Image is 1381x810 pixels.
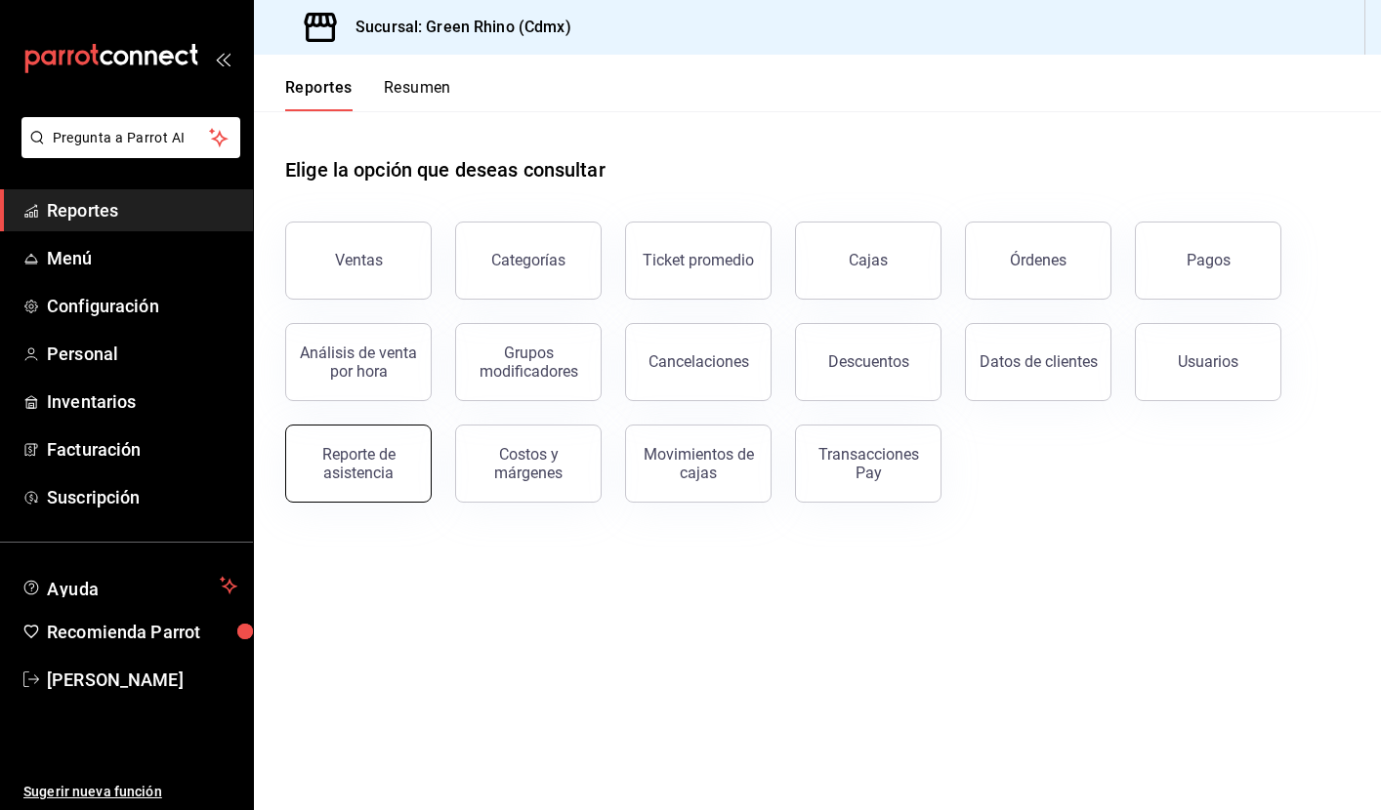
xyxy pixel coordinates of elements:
[455,222,602,300] button: Categorías
[285,78,353,111] button: Reportes
[1178,352,1238,371] div: Usuarios
[340,16,571,39] h3: Sucursal: Green Rhino (Cdmx)
[285,222,432,300] button: Ventas
[468,344,589,381] div: Grupos modificadores
[638,445,759,482] div: Movimientos de cajas
[455,323,602,401] button: Grupos modificadores
[808,445,929,482] div: Transacciones Pay
[298,344,419,381] div: Análisis de venta por hora
[965,323,1111,401] button: Datos de clientes
[47,341,237,367] span: Personal
[649,352,749,371] div: Cancelaciones
[795,323,942,401] button: Descuentos
[47,619,237,645] span: Recomienda Parrot
[625,222,772,300] button: Ticket promedio
[47,293,237,319] span: Configuración
[47,436,237,463] span: Facturación
[980,352,1098,371] div: Datos de clientes
[625,425,772,503] button: Movimientos de cajas
[795,425,942,503] button: Transacciones Pay
[965,222,1111,300] button: Órdenes
[47,197,237,223] span: Reportes
[14,142,240,162] a: Pregunta a Parrot AI
[455,425,602,503] button: Costos y márgenes
[21,117,240,158] button: Pregunta a Parrot AI
[285,425,432,503] button: Reporte de asistencia
[1135,222,1281,300] button: Pagos
[47,388,237,415] span: Inventarios
[384,78,451,111] button: Resumen
[215,51,230,66] button: open_drawer_menu
[1135,323,1281,401] button: Usuarios
[625,323,772,401] button: Cancelaciones
[335,251,383,269] div: Ventas
[53,128,210,148] span: Pregunta a Parrot AI
[491,251,565,269] div: Categorías
[23,782,237,802] span: Sugerir nueva función
[47,667,237,693] span: [PERSON_NAME]
[1187,251,1231,269] div: Pagos
[285,78,451,111] div: navigation tabs
[828,352,909,371] div: Descuentos
[468,445,589,482] div: Costos y márgenes
[285,323,432,401] button: Análisis de venta por hora
[47,245,237,271] span: Menú
[47,484,237,510] span: Suscripción
[1010,251,1067,269] div: Órdenes
[47,574,212,597] span: Ayuda
[795,222,942,300] button: Cajas
[298,445,419,482] div: Reporte de asistencia
[285,155,606,184] h1: Elige la opción que deseas consultar
[643,251,754,269] div: Ticket promedio
[849,251,888,269] div: Cajas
